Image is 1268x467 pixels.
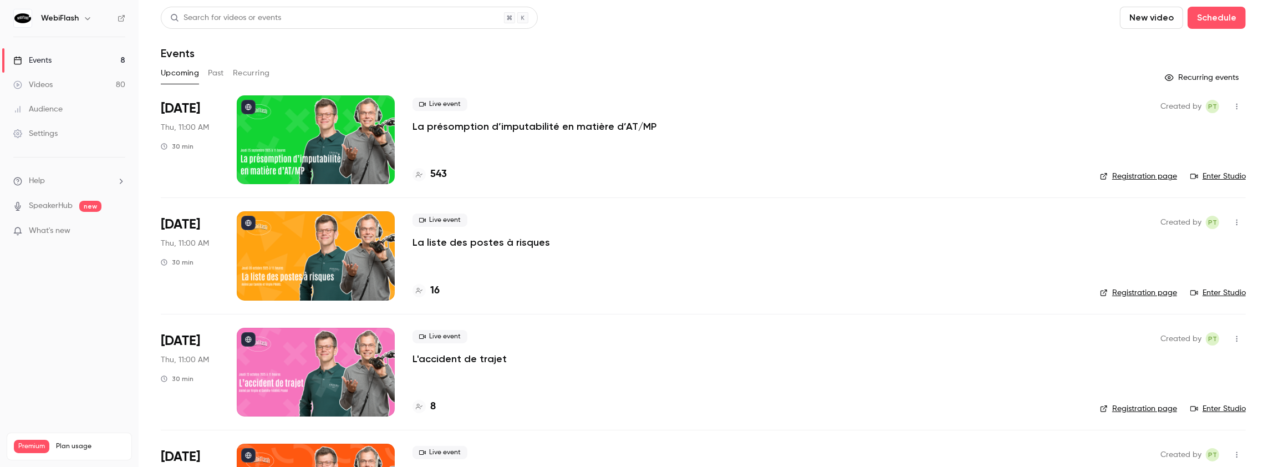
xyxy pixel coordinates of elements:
[13,175,125,187] li: help-dropdown-opener
[1160,332,1201,346] span: Created by
[161,328,219,417] div: Oct 23 Thu, 11:00 AM (Europe/Paris)
[1100,403,1177,414] a: Registration page
[161,211,219,300] div: Oct 9 Thu, 11:00 AM (Europe/Paris)
[413,283,440,298] a: 16
[413,352,507,366] a: L'accident de trajet
[1190,403,1246,414] a: Enter Studio
[413,236,550,249] a: La liste des postes à risques
[1206,332,1219,346] span: Pauline TERRIEN
[161,258,193,267] div: 30 min
[13,79,53,90] div: Videos
[430,167,447,182] h4: 543
[413,330,467,343] span: Live event
[1160,100,1201,113] span: Created by
[1160,216,1201,229] span: Created by
[1206,100,1219,113] span: Pauline TERRIEN
[1190,287,1246,298] a: Enter Studio
[14,9,32,27] img: WebiFlash
[29,200,73,212] a: SpeakerHub
[161,95,219,184] div: Sep 25 Thu, 11:00 AM (Europe/Paris)
[1188,7,1246,29] button: Schedule
[161,47,195,60] h1: Events
[29,225,70,237] span: What's new
[161,448,200,466] span: [DATE]
[161,374,193,383] div: 30 min
[1208,100,1217,113] span: PT
[430,399,436,414] h4: 8
[208,64,224,82] button: Past
[29,175,45,187] span: Help
[161,64,199,82] button: Upcoming
[161,354,209,366] span: Thu, 11:00 AM
[1100,287,1177,298] a: Registration page
[13,128,58,139] div: Settings
[13,104,63,115] div: Audience
[233,64,270,82] button: Recurring
[170,12,281,24] div: Search for videos or events
[161,122,209,133] span: Thu, 11:00 AM
[161,332,200,350] span: [DATE]
[1208,448,1217,461] span: PT
[161,142,193,151] div: 30 min
[112,226,125,236] iframe: Noticeable Trigger
[1190,171,1246,182] a: Enter Studio
[161,100,200,118] span: [DATE]
[14,440,49,453] span: Premium
[79,201,101,212] span: new
[1100,171,1177,182] a: Registration page
[413,120,656,133] a: La présomption d’imputabilité en matière d’AT/MP
[1208,332,1217,346] span: PT
[161,216,200,233] span: [DATE]
[413,446,467,459] span: Live event
[413,167,447,182] a: 543
[1160,69,1246,87] button: Recurring events
[413,214,467,227] span: Live event
[13,55,52,66] div: Events
[1208,216,1217,229] span: PT
[56,442,125,451] span: Plan usage
[413,98,467,111] span: Live event
[41,13,79,24] h6: WebiFlash
[1160,448,1201,461] span: Created by
[413,399,436,414] a: 8
[1120,7,1183,29] button: New video
[1206,448,1219,461] span: Pauline TERRIEN
[1206,216,1219,229] span: Pauline TERRIEN
[430,283,440,298] h4: 16
[161,238,209,249] span: Thu, 11:00 AM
